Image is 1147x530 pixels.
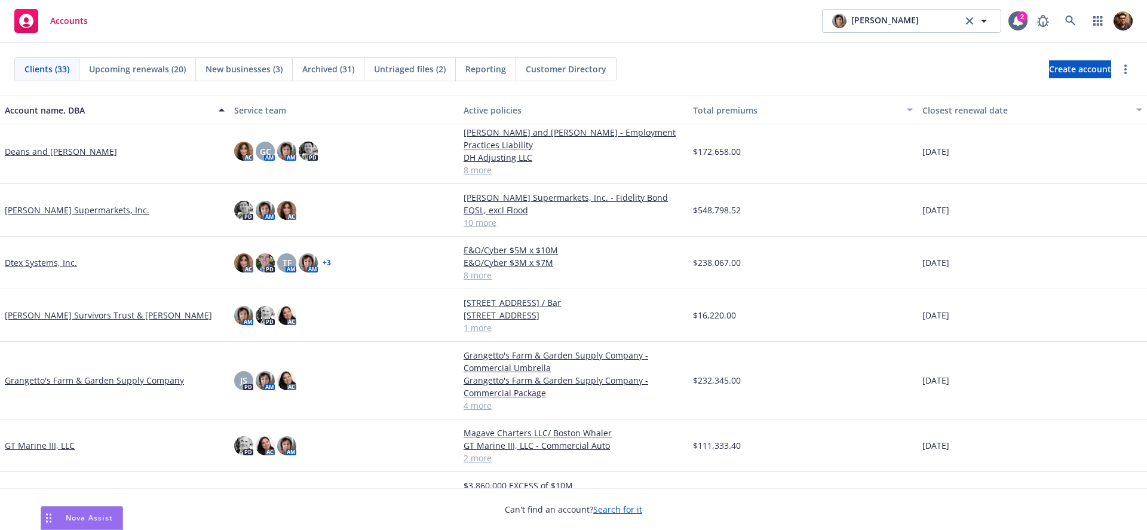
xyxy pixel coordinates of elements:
[464,374,683,399] a: Grangetto's Farm & Garden Supply Company - Commercial Package
[277,371,296,390] img: photo
[693,309,736,321] span: $16,220.00
[822,9,1001,33] button: photo[PERSON_NAME]clear selection
[922,104,1129,117] div: Closest renewal date
[5,145,117,158] a: Deans and [PERSON_NAME]
[5,309,212,321] a: [PERSON_NAME] Survivors Trust & [PERSON_NAME]
[693,374,741,387] span: $232,345.00
[464,452,683,464] a: 2 more
[464,104,683,117] div: Active policies
[234,253,253,272] img: photo
[922,256,949,269] span: [DATE]
[24,63,69,75] span: Clients (33)
[299,142,318,161] img: photo
[277,142,296,161] img: photo
[1114,11,1133,30] img: photo
[1049,58,1111,81] span: Create account
[464,164,683,176] a: 8 more
[464,349,683,374] a: Grangetto's Farm & Garden Supply Company - Commercial Umbrella
[832,14,847,28] img: photo
[41,507,56,529] div: Drag to move
[459,96,688,124] button: Active policies
[1031,9,1055,33] a: Report a Bug
[464,204,683,216] a: EQSL, excl Flood
[302,63,354,75] span: Archived (31)
[41,506,123,530] button: Nova Assist
[260,145,271,158] span: GC
[505,503,642,516] span: Can't find an account?
[5,374,184,387] a: Grangetto's Farm & Garden Supply Company
[922,439,949,452] span: [DATE]
[1059,9,1082,33] a: Search
[922,145,949,158] span: [DATE]
[234,306,253,325] img: photo
[464,244,683,256] a: E&O/Cyber $5M x $10M
[234,142,253,161] img: photo
[283,256,292,269] span: TF
[234,436,253,455] img: photo
[922,309,949,321] span: [DATE]
[234,201,253,220] img: photo
[464,256,683,269] a: E&O/Cyber $3M x $7M
[10,4,93,38] a: Accounts
[693,439,741,452] span: $111,333.40
[277,201,296,220] img: photo
[277,306,296,325] img: photo
[922,374,949,387] span: [DATE]
[323,259,331,266] a: + 3
[5,204,149,216] a: [PERSON_NAME] Supermarkets, Inc.
[464,427,683,439] a: Magave Charters LLC/ Boston Whaler
[464,296,683,309] a: [STREET_ADDRESS] / Bar
[464,439,683,452] a: GT Marine III, LLC - Commercial Auto
[918,96,1147,124] button: Closest renewal date
[464,479,683,492] a: $3,860,000 EXCESS of $10M
[693,145,741,158] span: $172,658.00
[688,96,918,124] button: Total premiums
[256,371,275,390] img: photo
[277,436,296,455] img: photo
[256,306,275,325] img: photo
[464,309,683,321] a: [STREET_ADDRESS]
[464,321,683,334] a: 1 more
[5,104,211,117] div: Account name, DBA
[5,439,75,452] a: GT Marine III, LLC
[1118,62,1133,76] a: more
[1017,11,1028,22] div: 2
[465,63,506,75] span: Reporting
[464,216,683,229] a: 10 more
[256,436,275,455] img: photo
[206,63,283,75] span: New businesses (3)
[1049,60,1111,78] a: Create account
[256,201,275,220] img: photo
[693,104,900,117] div: Total premiums
[5,256,77,269] a: Dtex Systems, Inc.
[464,151,683,164] a: DH Adjusting LLC
[89,63,186,75] span: Upcoming renewals (20)
[962,14,977,28] a: clear selection
[464,126,683,151] a: [PERSON_NAME] and [PERSON_NAME] - Employment Practices Liability
[464,269,683,281] a: 8 more
[1086,9,1110,33] a: Switch app
[50,16,88,26] span: Accounts
[240,374,247,387] span: JS
[464,399,683,412] a: 4 more
[922,204,949,216] span: [DATE]
[693,204,741,216] span: $548,798.52
[374,63,446,75] span: Untriaged files (2)
[693,256,741,269] span: $238,067.00
[229,96,459,124] button: Service team
[464,191,683,204] a: [PERSON_NAME] Supermarkets, Inc. - Fidelity Bond
[256,253,275,272] img: photo
[526,63,606,75] span: Customer Directory
[66,513,113,523] span: Nova Assist
[299,253,318,272] img: photo
[234,104,454,117] div: Service team
[851,14,919,28] span: [PERSON_NAME]
[593,504,642,515] a: Search for it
